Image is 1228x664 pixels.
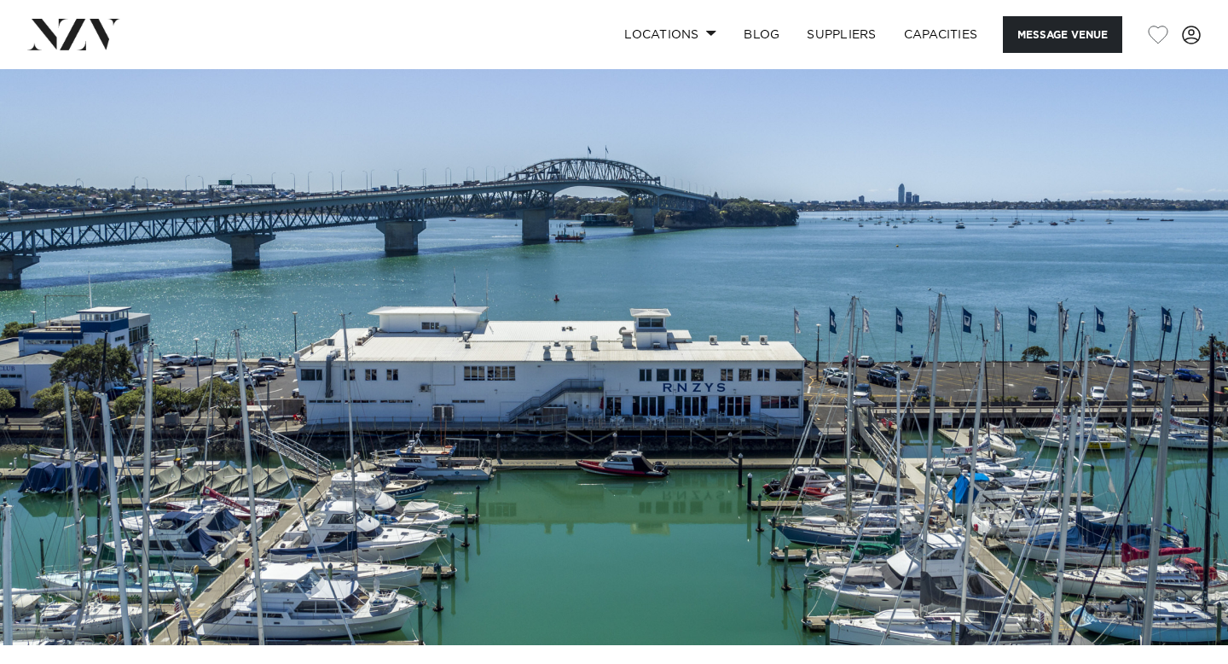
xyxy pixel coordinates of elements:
[611,16,730,53] a: Locations
[793,16,889,53] a: SUPPLIERS
[730,16,793,53] a: BLOG
[27,19,120,50] img: nzv-logo.png
[1003,16,1122,53] button: Message Venue
[890,16,992,53] a: Capacities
